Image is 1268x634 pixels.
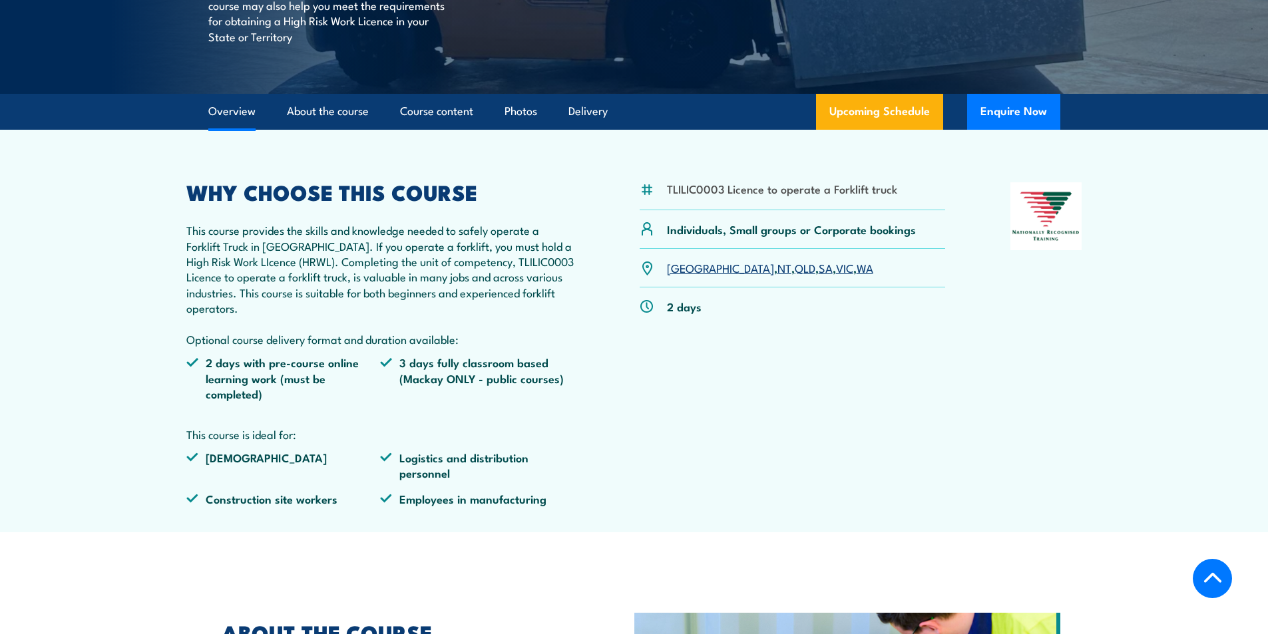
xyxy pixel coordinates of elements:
a: QLD [795,259,815,275]
img: Nationally Recognised Training logo. [1010,182,1082,250]
a: NT [777,259,791,275]
li: 2 days with pre-course online learning work (must be completed) [186,355,381,401]
p: 2 days [667,299,702,314]
li: Logistics and distribution personnel [380,450,574,481]
a: About the course [287,94,369,129]
li: Construction site workers [186,491,381,506]
button: Enquire Now [967,94,1060,130]
li: [DEMOGRAPHIC_DATA] [186,450,381,481]
p: This course is ideal for: [186,426,575,442]
a: Upcoming Schedule [816,94,943,130]
a: WA [857,259,873,275]
p: , , , , , [667,260,873,275]
a: Course content [400,94,473,129]
a: VIC [836,259,853,275]
a: Photos [505,94,537,129]
p: This course provides the skills and knowledge needed to safely operate a Forklift Truck in [GEOGR... [186,222,575,347]
a: [GEOGRAPHIC_DATA] [667,259,774,275]
p: Individuals, Small groups or Corporate bookings [667,222,916,237]
a: SA [819,259,833,275]
li: TLILIC0003 Licence to operate a Forklift truck [667,181,897,196]
a: Overview [208,94,256,129]
li: Employees in manufacturing [380,491,574,506]
a: Delivery [568,94,608,129]
li: 3 days fully classroom based (Mackay ONLY - public courses) [380,355,574,401]
h2: WHY CHOOSE THIS COURSE [186,182,575,201]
